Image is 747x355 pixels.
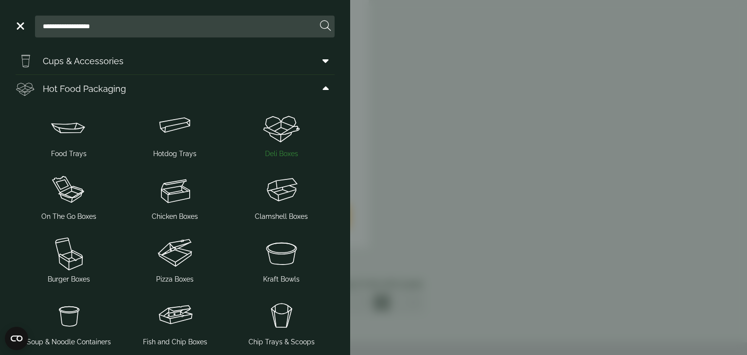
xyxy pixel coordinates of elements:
[126,231,225,286] a: Pizza Boxes
[19,231,118,286] a: Burger Boxes
[19,296,118,335] img: SoupNoodle_container.svg
[152,212,198,222] span: Chicken Boxes
[16,51,35,71] img: PintNhalf_cup.svg
[19,233,118,272] img: Burger_box.svg
[19,294,118,349] a: Soup & Noodle Containers
[126,108,225,147] img: Hotdog_tray.svg
[232,233,331,272] img: SoupNsalad_bowls.svg
[263,274,300,284] span: Kraft Bowls
[27,337,111,347] span: Soup & Noodle Containers
[43,54,124,68] span: Cups & Accessories
[232,106,331,161] a: Deli Boxes
[126,296,225,335] img: FishNchip_box.svg
[232,171,331,210] img: Clamshell_box.svg
[153,149,196,159] span: Hotdog Trays
[19,108,118,147] img: Food_tray.svg
[16,75,335,102] a: Hot Food Packaging
[41,212,96,222] span: On The Go Boxes
[19,169,118,224] a: On The Go Boxes
[5,327,28,350] button: Open CMP widget
[43,82,126,95] span: Hot Food Packaging
[255,212,308,222] span: Clamshell Boxes
[19,106,118,161] a: Food Trays
[143,337,207,347] span: Fish and Chip Boxes
[126,169,225,224] a: Chicken Boxes
[126,294,225,349] a: Fish and Chip Boxes
[126,233,225,272] img: Pizza_boxes.svg
[19,171,118,210] img: OnTheGo_boxes.svg
[156,274,194,284] span: Pizza Boxes
[265,149,298,159] span: Deli Boxes
[51,149,87,159] span: Food Trays
[16,79,35,98] img: Deli_box.svg
[232,296,331,335] img: Chip_tray.svg
[48,274,90,284] span: Burger Boxes
[232,231,331,286] a: Kraft Bowls
[126,106,225,161] a: Hotdog Trays
[126,171,225,210] img: Chicken_box-1.svg
[232,169,331,224] a: Clamshell Boxes
[232,294,331,349] a: Chip Trays & Scoops
[249,337,315,347] span: Chip Trays & Scoops
[232,108,331,147] img: Deli_box.svg
[16,47,335,74] a: Cups & Accessories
